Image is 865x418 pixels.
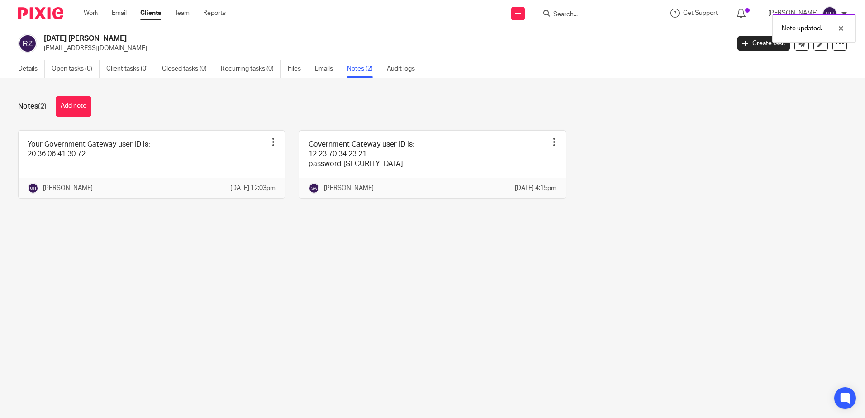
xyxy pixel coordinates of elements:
[309,183,319,194] img: svg%3E
[822,6,837,21] img: svg%3E
[18,102,47,111] h1: Notes
[52,60,100,78] a: Open tasks (0)
[221,60,281,78] a: Recurring tasks (0)
[44,34,588,43] h2: [DATE] [PERSON_NAME]
[28,183,38,194] img: svg%3E
[515,184,556,193] p: [DATE] 4:15pm
[44,44,724,53] p: [EMAIL_ADDRESS][DOMAIN_NAME]
[140,9,161,18] a: Clients
[162,60,214,78] a: Closed tasks (0)
[288,60,308,78] a: Files
[203,9,226,18] a: Reports
[106,60,155,78] a: Client tasks (0)
[315,60,340,78] a: Emails
[737,36,790,51] a: Create task
[782,24,822,33] p: Note updated.
[112,9,127,18] a: Email
[56,96,91,117] button: Add note
[43,184,93,193] p: [PERSON_NAME]
[84,9,98,18] a: Work
[230,184,276,193] p: [DATE] 12:03pm
[18,34,37,53] img: svg%3E
[18,60,45,78] a: Details
[38,103,47,110] span: (2)
[347,60,380,78] a: Notes (2)
[387,60,422,78] a: Audit logs
[175,9,190,18] a: Team
[18,7,63,19] img: Pixie
[324,184,374,193] p: [PERSON_NAME]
